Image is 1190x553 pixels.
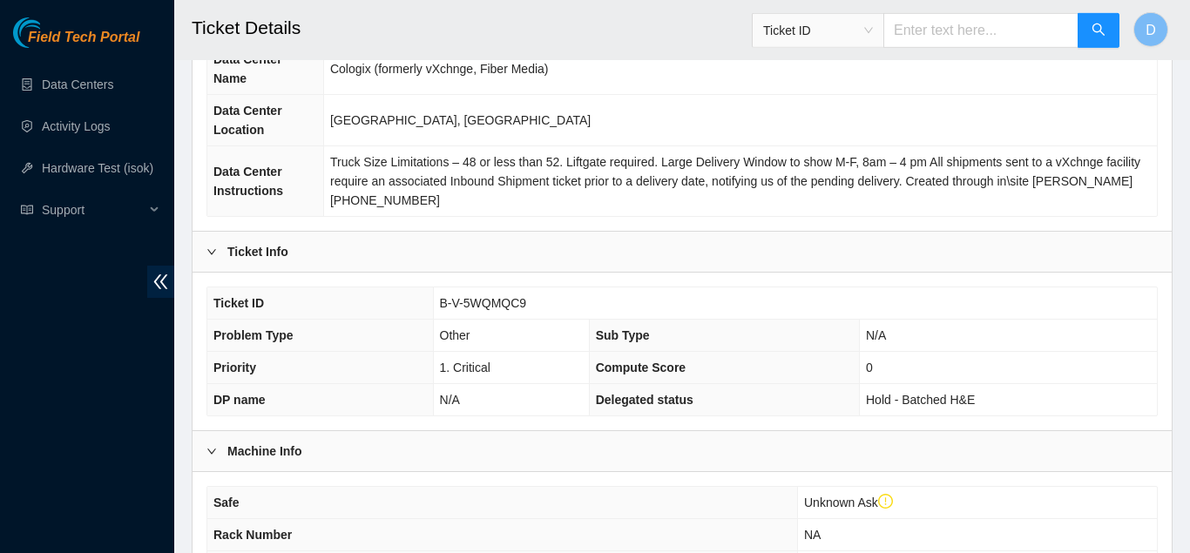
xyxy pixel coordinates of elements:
[28,30,139,46] span: Field Tech Portal
[440,296,527,310] span: B-V-5WQMQC9
[13,17,88,48] img: Akamai Technologies
[878,494,894,509] span: exclamation-circle
[13,31,139,54] a: Akamai TechnologiesField Tech Portal
[330,155,1140,207] span: Truck Size Limitations – 48 or less than 52. Liftgate required. Large Delivery Window to show M-F...
[1092,23,1105,39] span: search
[213,528,292,542] span: Rack Number
[227,442,302,461] b: Machine Info
[596,361,686,374] span: Compute Score
[42,161,153,175] a: Hardware Test (isok)
[213,165,283,198] span: Data Center Instructions
[213,393,266,407] span: DP name
[1078,13,1119,48] button: search
[1133,12,1168,47] button: D
[804,496,893,509] span: Unknown Ask
[763,17,873,44] span: Ticket ID
[866,328,886,342] span: N/A
[227,242,288,261] b: Ticket Info
[804,528,821,542] span: NA
[213,496,240,509] span: Safe
[866,361,873,374] span: 0
[330,62,549,76] span: Cologix (formerly vXchnge, Fiber Media)
[206,446,217,456] span: right
[866,393,975,407] span: Hold - Batched H&E
[596,328,650,342] span: Sub Type
[147,266,174,298] span: double-left
[330,113,591,127] span: [GEOGRAPHIC_DATA], [GEOGRAPHIC_DATA]
[1146,19,1156,41] span: D
[206,246,217,257] span: right
[42,78,113,91] a: Data Centers
[213,328,294,342] span: Problem Type
[213,361,256,374] span: Priority
[42,119,111,133] a: Activity Logs
[596,393,693,407] span: Delegated status
[883,13,1078,48] input: Enter text here...
[193,232,1172,272] div: Ticket Info
[440,393,460,407] span: N/A
[440,361,490,374] span: 1. Critical
[21,204,33,216] span: read
[213,296,264,310] span: Ticket ID
[42,192,145,227] span: Support
[440,328,470,342] span: Other
[213,104,282,137] span: Data Center Location
[193,431,1172,471] div: Machine Info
